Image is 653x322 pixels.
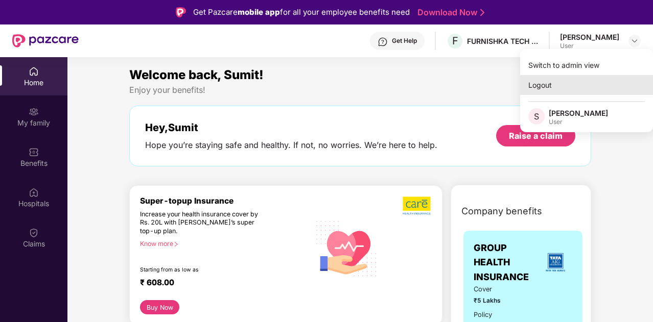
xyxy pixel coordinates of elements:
img: svg+xml;base64,PHN2ZyBpZD0iQ2xhaW0iIHhtbG5zPSJodHRwOi8vd3d3LnczLm9yZy8yMDAwL3N2ZyIgd2lkdGg9IjIwIi... [29,228,39,238]
div: FURNISHKA TECH PRIVATE LIMITED [467,36,539,46]
div: Get Pazcare for all your employee benefits need [193,6,410,18]
div: User [549,118,608,126]
img: b5dec4f62d2307b9de63beb79f102df3.png [403,196,432,215]
span: ₹5 Lakhs [474,296,511,306]
img: svg+xml;base64,PHN2ZyBpZD0iQmVuZWZpdHMiIHhtbG5zPSJodHRwOi8vd3d3LnczLm9yZy8yMDAwL3N2ZyIgd2lkdGg9Ij... [29,147,39,157]
img: Logo [176,7,186,17]
div: Increase your health insurance cover by Rs. 20L with [PERSON_NAME]’s super top-up plan. [140,210,266,236]
img: svg+xml;base64,PHN2ZyBpZD0iRHJvcGRvd24tMzJ4MzIiIHhtbG5zPSJodHRwOi8vd3d3LnczLm9yZy8yMDAwL3N2ZyIgd2... [631,37,639,45]
div: User [560,42,619,50]
div: ₹ 608.00 [140,278,300,290]
img: svg+xml;base64,PHN2ZyBpZD0iSG9zcGl0YWxzIiB4bWxucz0iaHR0cDovL3d3dy53My5vcmcvMjAwMC9zdmciIHdpZHRoPS... [29,187,39,197]
strong: mobile app [238,7,280,17]
div: Super-topup Insurance [140,196,310,206]
span: GROUP HEALTH INSURANCE [474,241,539,284]
div: Switch to admin view [520,55,653,75]
div: Know more [140,240,304,247]
img: svg+xml;base64,PHN2ZyB3aWR0aD0iMjAiIGhlaWdodD0iMjAiIHZpZXdCb3g9IjAgMCAyMCAyMCIgZmlsbD0ibm9uZSIgeG... [29,107,39,117]
a: Download Now [417,7,481,18]
button: Buy Now [140,300,179,314]
span: Company benefits [461,204,542,218]
img: svg+xml;base64,PHN2ZyBpZD0iSG9tZSIgeG1sbnM9Imh0dHA6Ly93d3cudzMub3JnLzIwMDAvc3ZnIiB3aWR0aD0iMjAiIG... [29,66,39,77]
div: [PERSON_NAME] [560,32,619,42]
span: right [173,241,179,247]
img: svg+xml;base64,PHN2ZyBpZD0iSGVscC0zMngzMiIgeG1sbnM9Imh0dHA6Ly93d3cudzMub3JnLzIwMDAvc3ZnIiB3aWR0aD... [378,37,388,47]
img: New Pazcare Logo [12,34,79,47]
img: insurerLogo [542,249,569,276]
span: S [534,110,539,122]
div: Enjoy your benefits! [129,85,591,95]
div: [PERSON_NAME] [549,108,608,118]
div: Starting from as low as [140,266,267,274]
img: Stroke [480,7,484,18]
div: Hope you’re staying safe and healthy. If not, no worries. We’re here to help. [145,140,437,151]
div: Get Help [392,37,417,45]
div: Raise a claim [509,130,563,141]
span: Welcome back, Sumit! [129,67,264,82]
div: Hey, Sumit [145,121,437,134]
span: Cover [474,284,511,294]
div: Logout [520,75,653,95]
span: F [452,35,458,47]
img: svg+xml;base64,PHN2ZyB4bWxucz0iaHR0cDovL3d3dy53My5vcmcvMjAwMC9zdmciIHhtbG5zOnhsaW5rPSJodHRwOi8vd3... [310,211,383,285]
